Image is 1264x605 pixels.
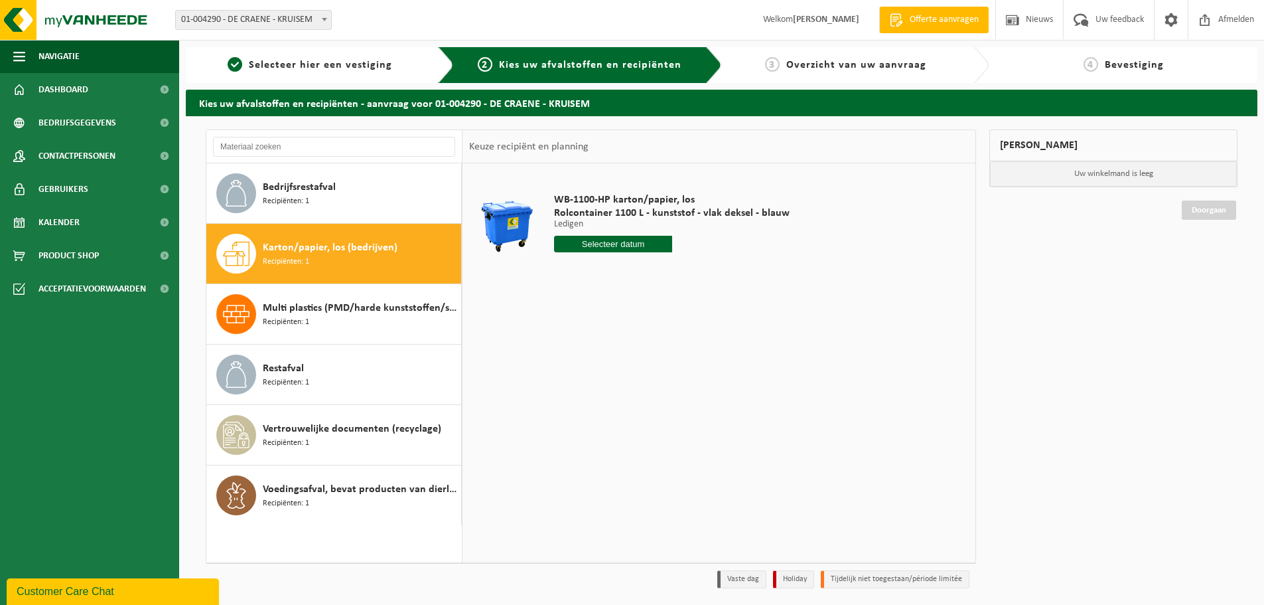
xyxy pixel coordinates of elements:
[206,284,462,345] button: Multi plastics (PMD/harde kunststoffen/spanbanden/EPS/folie naturel/folie gemengd) Recipiënten: 1
[554,220,790,229] p: Ledigen
[879,7,989,33] a: Offerte aanvragen
[793,15,859,25] strong: [PERSON_NAME]
[773,570,814,588] li: Holiday
[263,481,458,497] span: Voedingsafval, bevat producten van dierlijke oorsprong, onverpakt, categorie 3
[263,240,397,256] span: Karton/papier, los (bedrijven)
[7,576,222,605] iframe: chat widget
[263,179,336,195] span: Bedrijfsrestafval
[38,106,116,139] span: Bedrijfsgegevens
[38,173,88,206] span: Gebruikers
[38,73,88,106] span: Dashboard
[206,163,462,224] button: Bedrijfsrestafval Recipiënten: 1
[38,239,99,272] span: Product Shop
[717,570,766,588] li: Vaste dag
[206,224,462,284] button: Karton/papier, los (bedrijven) Recipiënten: 1
[786,60,926,70] span: Overzicht van uw aanvraag
[213,137,455,157] input: Materiaal zoeken
[1182,201,1236,220] a: Doorgaan
[263,437,309,450] span: Recipiënten: 1
[263,316,309,329] span: Recipiënten: 1
[38,272,146,305] span: Acceptatievoorwaarden
[38,206,80,239] span: Kalender
[206,405,462,466] button: Vertrouwelijke documenten (recyclage) Recipiënten: 1
[478,57,492,72] span: 2
[821,570,969,588] li: Tijdelijk niet toegestaan/période limitée
[554,207,790,220] span: Rolcontainer 1100 L - kunststof - vlak deksel - blauw
[176,11,331,29] span: 01-004290 - DE CRAENE - KRUISEM
[186,90,1257,116] h2: Kies uw afvalstoffen en recipiënten - aanvraag voor 01-004290 - DE CRAENE - KRUISEM
[263,300,458,316] span: Multi plastics (PMD/harde kunststoffen/spanbanden/EPS/folie naturel/folie gemengd)
[462,130,595,163] div: Keuze recipiënt en planning
[554,193,790,207] span: WB-1100-HP karton/papier, los
[1105,60,1164,70] span: Bevestiging
[206,345,462,405] button: Restafval Recipiënten: 1
[263,195,309,208] span: Recipiënten: 1
[249,60,392,70] span: Selecteer hier een vestiging
[175,10,332,30] span: 01-004290 - DE CRAENE - KRUISEM
[1084,57,1098,72] span: 4
[906,13,982,27] span: Offerte aanvragen
[554,236,672,252] input: Selecteer datum
[989,130,1237,161] div: [PERSON_NAME]
[765,57,780,72] span: 3
[263,377,309,389] span: Recipiënten: 1
[263,421,441,437] span: Vertrouwelijke documenten (recyclage)
[990,161,1237,187] p: Uw winkelmand is leeg
[38,139,115,173] span: Contactpersonen
[263,497,309,510] span: Recipiënten: 1
[192,57,427,73] a: 1Selecteer hier een vestiging
[263,256,309,268] span: Recipiënten: 1
[263,361,304,377] span: Restafval
[228,57,242,72] span: 1
[499,60,681,70] span: Kies uw afvalstoffen en recipiënten
[38,40,80,73] span: Navigatie
[206,466,462,525] button: Voedingsafval, bevat producten van dierlijke oorsprong, onverpakt, categorie 3 Recipiënten: 1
